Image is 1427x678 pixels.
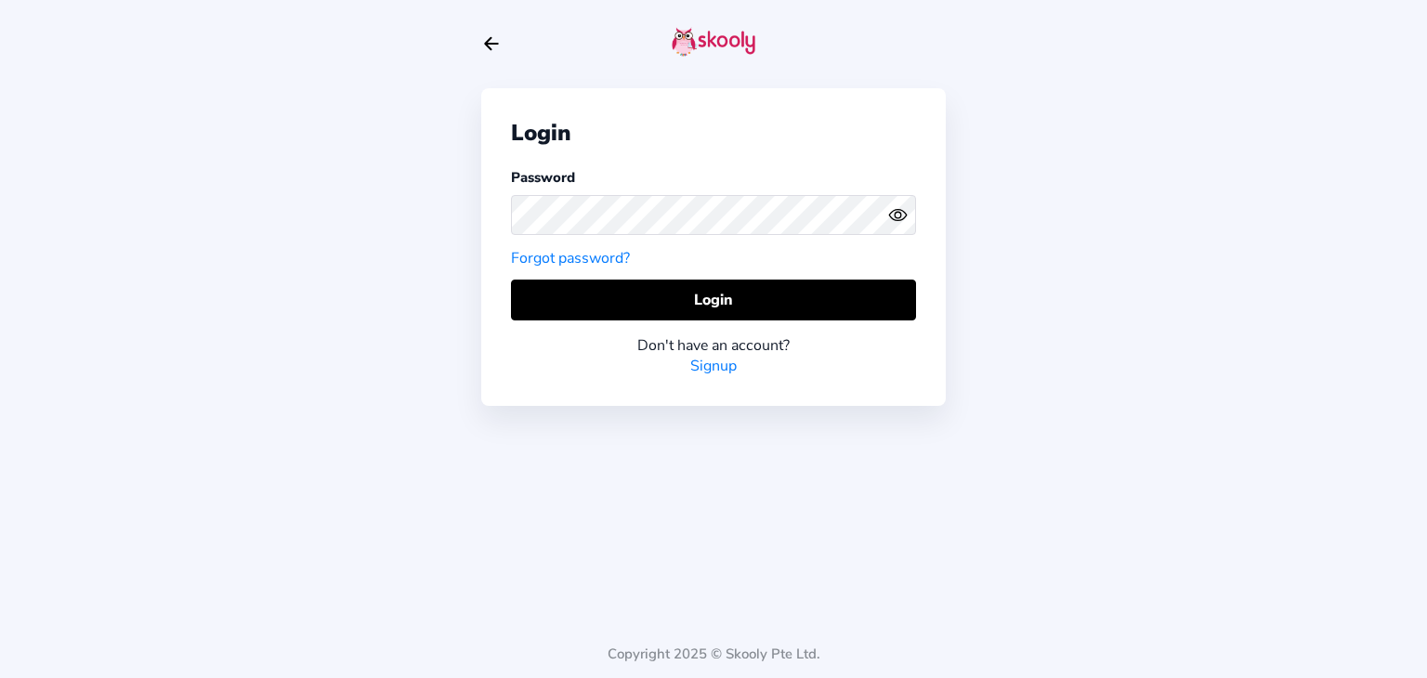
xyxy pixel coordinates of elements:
[888,205,908,225] ion-icon: eye outline
[511,118,916,148] div: Login
[511,280,916,319] button: Login
[511,335,916,356] div: Don't have an account?
[481,33,502,54] button: arrow back outline
[511,168,575,187] label: Password
[690,356,737,376] a: Signup
[672,27,755,57] img: skooly-logo.png
[888,205,916,225] button: eye outlineeye off outline
[511,248,630,268] a: Forgot password?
